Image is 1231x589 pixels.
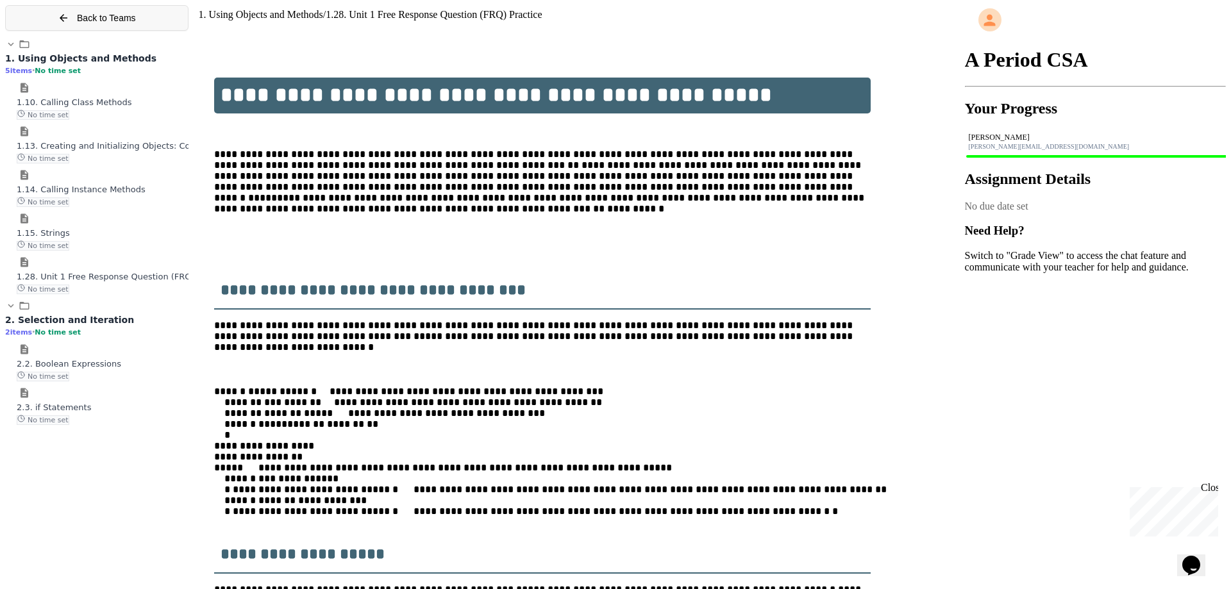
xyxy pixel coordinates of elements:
[17,228,70,238] span: 1.15. Strings
[17,402,91,412] span: 2.3. if Statements
[17,141,233,151] span: 1.13. Creating and Initializing Objects: Constructors
[5,5,188,31] button: Back to Teams
[965,250,1226,273] p: Switch to "Grade View" to access the chat feature and communicate with your teacher for help and ...
[965,201,1226,212] div: No due date set
[965,100,1226,117] h2: Your Progress
[326,9,542,20] span: 1.28. Unit 1 Free Response Question (FRQ) Practice
[969,143,1222,150] div: [PERSON_NAME][EMAIL_ADDRESS][DOMAIN_NAME]
[5,67,32,75] span: 5 items
[323,9,326,20] span: /
[17,197,69,207] span: No time set
[1125,482,1218,536] iframe: chat widget
[965,170,1226,188] h2: Assignment Details
[199,9,323,20] span: 1. Using Objects and Methods
[1177,538,1218,576] iframe: chat widget
[17,285,69,294] span: No time set
[5,5,88,81] div: Chat with us now!Close
[965,5,1226,35] div: My Account
[35,328,81,336] span: No time set
[17,110,69,120] span: No time set
[17,372,69,381] span: No time set
[32,66,35,75] span: •
[969,133,1222,142] div: [PERSON_NAME]
[17,241,69,251] span: No time set
[17,415,69,425] span: No time set
[17,97,132,107] span: 1.10. Calling Class Methods
[965,48,1226,72] h1: A Period CSA
[32,328,35,336] span: •
[17,185,146,194] span: 1.14. Calling Instance Methods
[5,53,156,63] span: 1. Using Objects and Methods
[5,328,32,336] span: 2 items
[35,67,81,75] span: No time set
[17,154,69,163] span: No time set
[17,359,121,369] span: 2.2. Boolean Expressions
[965,224,1226,238] h3: Need Help?
[77,13,136,23] span: Back to Teams
[17,272,231,281] span: 1.28. Unit 1 Free Response Question (FRQ) Practice
[5,315,134,325] span: 2. Selection and Iteration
